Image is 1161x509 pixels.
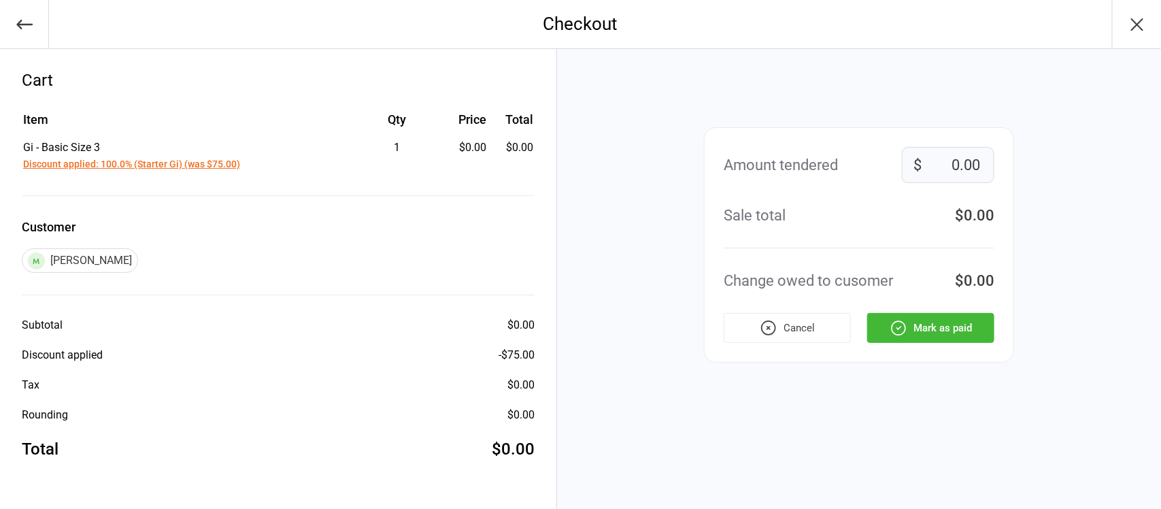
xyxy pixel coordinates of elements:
div: Amount tendered [724,154,838,176]
button: Discount applied: 100.0% (Starter Gi) (was $75.00) [23,157,240,171]
div: Subtotal [22,317,63,333]
div: Change owed to cusomer [724,269,893,292]
div: $0.00 [955,269,994,292]
div: Price [443,110,487,129]
div: $0.00 [507,377,535,393]
button: Mark as paid [867,313,994,343]
button: Cancel [724,313,851,343]
div: [PERSON_NAME] [22,248,138,273]
div: Tax [22,377,39,393]
div: Discount applied [22,347,103,363]
label: Customer [22,218,535,236]
th: Qty [352,110,442,138]
div: Total [22,437,58,461]
div: $0.00 [507,407,535,423]
div: Sale total [724,204,786,227]
th: Item [23,110,350,138]
div: Rounding [22,407,68,423]
div: - $75.00 [499,347,535,363]
div: 1 [352,139,442,156]
span: Gi - Basic Size 3 [23,141,100,154]
div: $0.00 [443,139,487,156]
span: $ [913,154,922,176]
div: $0.00 [492,437,535,461]
div: Cart [22,68,535,93]
th: Total [492,110,534,138]
td: $0.00 [492,139,534,172]
div: $0.00 [507,317,535,333]
div: $0.00 [955,204,994,227]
